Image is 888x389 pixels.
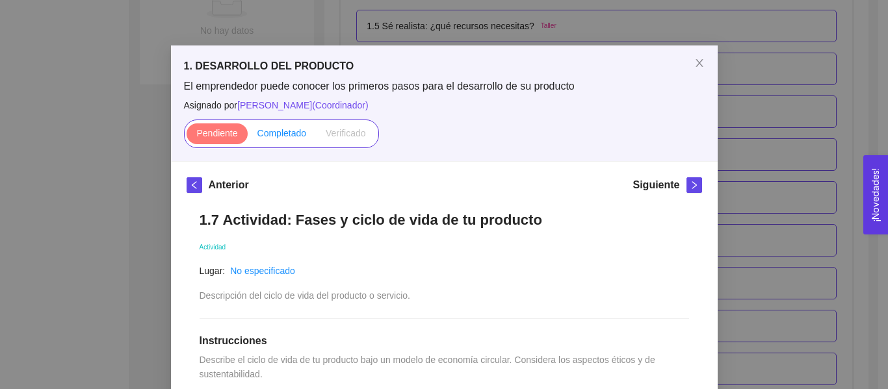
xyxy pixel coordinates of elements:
span: right [687,181,701,190]
button: left [187,177,202,193]
span: Descripción del ciclo de vida del producto o servicio. [200,290,411,301]
a: No especificado [230,266,295,276]
h5: Siguiente [633,177,679,193]
button: right [686,177,702,193]
span: Asignado por [184,98,705,112]
h1: Instrucciones [200,334,689,347]
span: [PERSON_NAME] ( Coordinador ) [237,100,369,110]
span: Pendiente [196,128,237,138]
span: Actividad [200,244,226,251]
span: close [694,58,705,68]
span: Completado [257,128,307,138]
button: Close [681,45,718,82]
h5: 1. DESARROLLO DEL PRODUCTO [184,58,705,74]
span: El emprendedor puede conocer los primeros pasos para el desarrollo de su producto [184,79,705,94]
h5: Anterior [209,177,249,193]
article: Lugar: [200,264,226,278]
button: Open Feedback Widget [863,155,888,234]
h1: 1.7 Actividad: Fases y ciclo de vida de tu producto [200,211,689,229]
span: Verificado [326,128,365,138]
span: left [187,181,202,190]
